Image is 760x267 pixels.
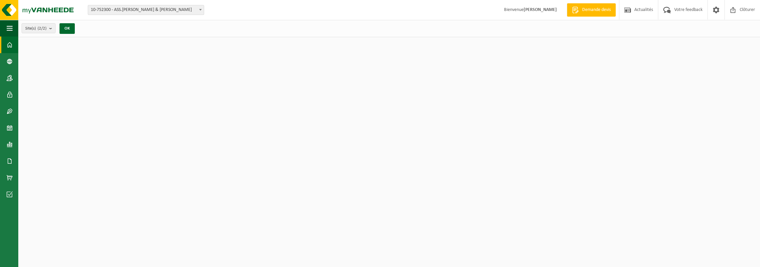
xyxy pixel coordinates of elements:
[38,26,47,31] count: (2/2)
[25,24,47,34] span: Site(s)
[567,3,616,17] a: Demande devis
[88,5,204,15] span: 10-752300 - ASS.VANDERBIEST ARMANDE & BETHUNE THIERRY - LIGNE
[60,23,75,34] button: OK
[524,7,557,12] strong: [PERSON_NAME]
[22,23,56,33] button: Site(s)(2/2)
[580,7,612,13] span: Demande devis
